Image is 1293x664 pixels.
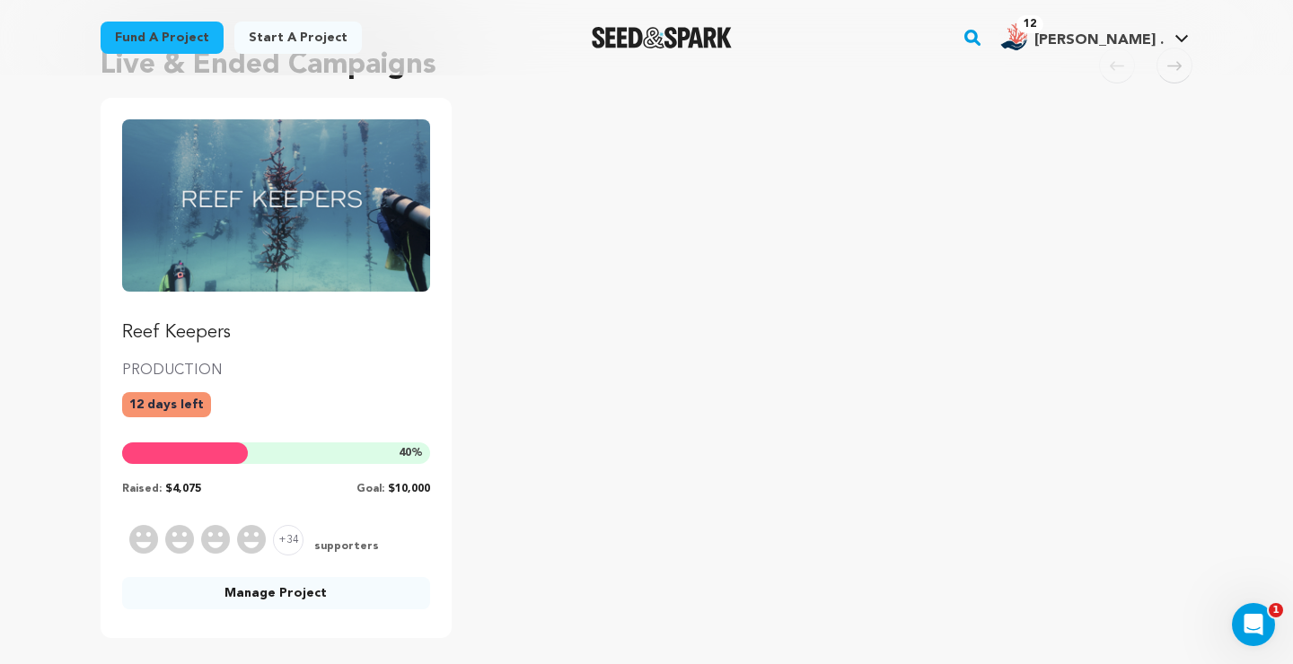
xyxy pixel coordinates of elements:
[122,119,430,345] a: Fund Reef Keepers
[998,22,1164,51] div: Alyson Larson .'s Profile
[165,525,194,554] img: Supporter Image
[122,577,430,609] a: Manage Project
[995,19,1192,57] span: Alyson Larson .'s Profile
[129,525,158,554] img: Supporter Image
[1232,603,1275,646] iframe: Intercom live chat
[201,525,230,554] img: Supporter Image
[399,448,411,459] span: 40
[122,360,430,381] p: PRODUCTION
[399,446,423,460] span: %
[101,22,224,54] a: Fund a project
[237,525,266,554] img: Supporter Image
[234,22,362,54] a: Start a project
[122,320,430,345] p: Reef Keepers
[1034,33,1164,48] span: [PERSON_NAME] .
[1269,603,1283,617] span: 1
[592,27,733,48] a: Seed&Spark Homepage
[995,19,1192,51] a: Alyson Larson .'s Profile
[388,484,430,494] span: $10,000
[122,392,211,417] p: 12 days left
[1016,15,1043,33] span: 12
[998,22,1027,51] img: 7ffd7e075efa99aa.png
[165,484,201,494] span: $4,075
[356,484,384,494] span: Goal:
[592,27,733,48] img: Seed&Spark Logo Dark Mode
[122,484,162,494] span: Raised:
[273,525,303,555] span: +34
[311,539,379,555] span: supporters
